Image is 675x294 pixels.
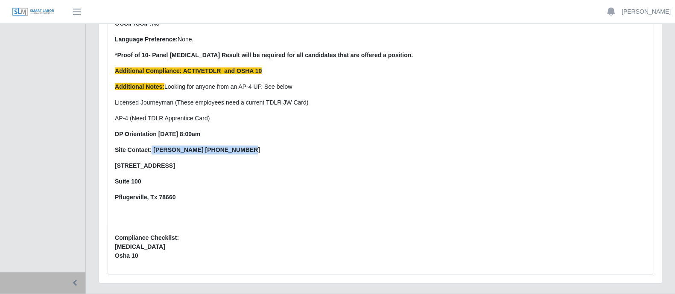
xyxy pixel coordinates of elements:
[115,52,413,58] strong: *Proof of 10- Panel [MEDICAL_DATA] Result will be required for all candidates that are offered a ...
[115,19,465,28] p: No
[115,98,465,107] p: Licensed Journeyman (These employees need a current TDLR JW Card)
[115,83,164,90] strong: Additional Notes:
[115,234,179,241] b: Compliance Checklist:
[115,251,465,260] span: Osha 10
[115,162,175,169] strong: [STREET_ADDRESS]
[115,242,465,251] span: [MEDICAL_DATA]
[115,194,175,201] strong: Pflugerville, Tx 78660
[115,67,205,74] strong: Additional Compliance: ACTIVE
[12,7,55,17] img: SLM Logo
[115,178,141,185] strong: Suite 100
[115,35,465,44] p: None.
[115,114,465,123] p: AP-4 (Need TDLR Apprentice Card)
[115,146,260,153] strong: Site Contact: [PERSON_NAME] [PHONE_NUMBER]
[622,7,671,16] a: [PERSON_NAME]
[115,20,152,27] strong: OCCIP/CCIP:
[205,67,262,74] strong: TDLR and OSHA 10
[115,131,200,137] strong: DP Orientation [DATE] 8:00am
[115,82,465,91] p: Looking for anyone from an AP-4 UP. See below
[115,36,178,43] strong: Language Preference:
